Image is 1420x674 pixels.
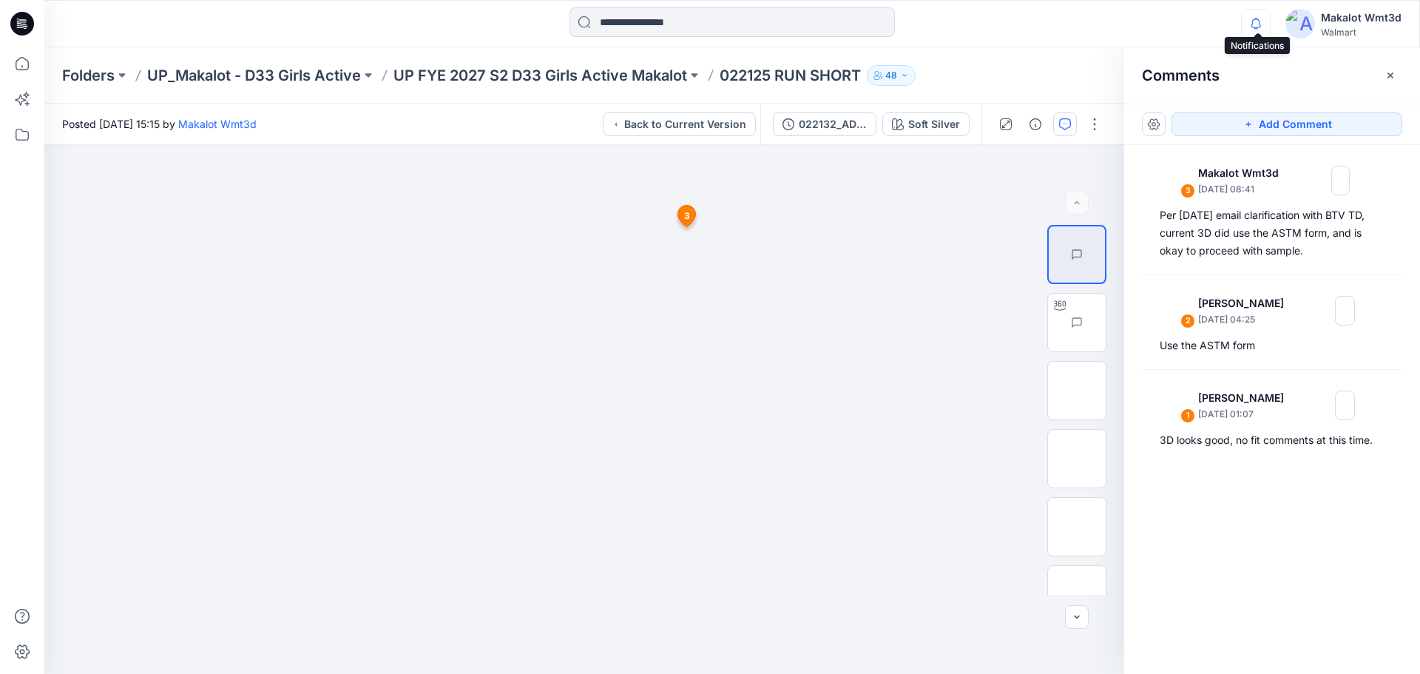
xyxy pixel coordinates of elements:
[1163,391,1192,420] img: Angela Bohannan
[147,65,361,86] a: UP_Makalot - D33 Girls Active
[1142,67,1220,84] h2: Comments
[1285,9,1315,38] img: avatar
[1180,314,1195,328] div: 2
[1171,112,1402,136] button: Add Comment
[178,118,257,130] a: Makalot Wmt3d
[908,116,960,132] div: Soft Silver
[867,65,916,86] button: 48
[393,65,687,86] a: UP FYE 2027 S2 D33 Girls Active Makalot
[799,116,867,132] div: 022132_ADM_BUTTERCORE SHORT
[62,65,115,86] a: Folders
[1198,312,1294,327] p: [DATE] 04:25
[1198,294,1294,312] p: [PERSON_NAME]
[1321,27,1402,38] div: Walmart
[1198,182,1290,197] p: [DATE] 08:41
[1024,112,1047,136] button: Details
[62,116,257,132] span: Posted [DATE] 15:15 by
[603,112,756,136] button: Back to Current Version
[1163,296,1192,326] img: Angela Bohannan
[1180,183,1195,198] div: 3
[1198,389,1294,407] p: [PERSON_NAME]
[1160,337,1384,354] div: Use the ASTM form
[882,112,970,136] button: Soft Silver
[1163,166,1192,195] img: Makalot Wmt3d
[1160,431,1384,449] div: 3D looks good, no fit comments at this time.
[773,112,876,136] button: 022132_ADM_BUTTERCORE SHORT
[1180,408,1195,423] div: 1
[1198,164,1290,182] p: Makalot Wmt3d
[720,65,861,86] p: 022125 RUN SHORT
[885,67,897,84] p: 48
[1321,9,1402,27] div: Makalot Wmt3d
[1160,206,1384,260] div: Per [DATE] email clarification with BTV TD, current 3D did use the ASTM form, and is okay to proc...
[1198,407,1294,422] p: [DATE] 01:07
